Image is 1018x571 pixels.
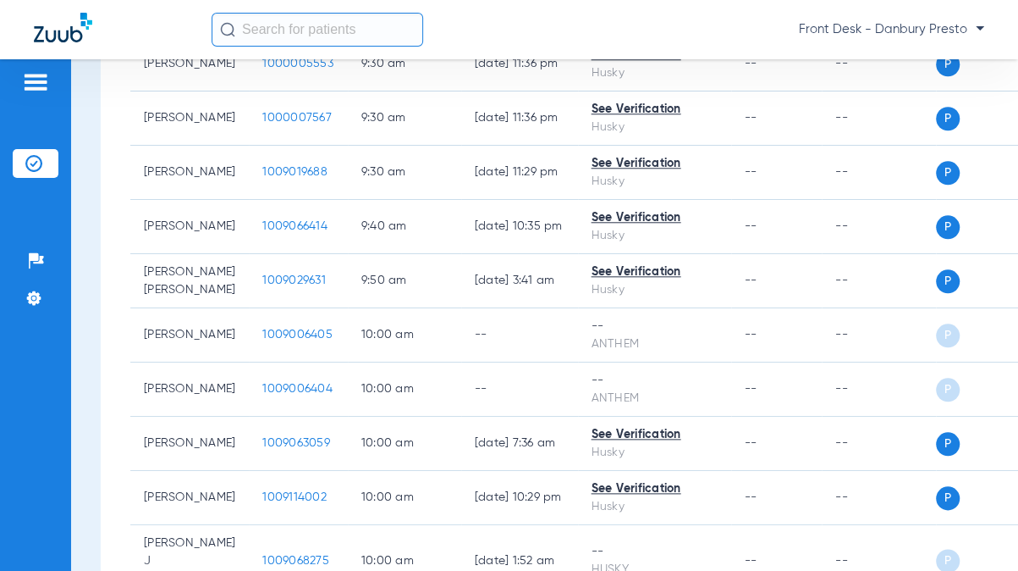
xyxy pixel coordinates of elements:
[592,209,718,227] div: See Verification
[348,254,461,308] td: 9:50 AM
[936,53,960,76] span: P
[461,146,578,200] td: [DATE] 11:29 PM
[262,437,330,449] span: 1009063059
[212,13,423,47] input: Search for patients
[822,254,936,308] td: --
[130,37,249,91] td: [PERSON_NAME]
[822,200,936,254] td: --
[34,13,92,42] img: Zuub Logo
[262,58,333,69] span: 1000005553
[348,308,461,363] td: 10:00 AM
[822,471,936,525] td: --
[348,363,461,417] td: 10:00 AM
[262,383,333,395] span: 1009006404
[592,498,718,516] div: Husky
[936,324,960,347] span: P
[936,432,960,456] span: P
[592,426,718,444] div: See Verification
[822,417,936,471] td: --
[262,274,326,286] span: 1009029631
[461,363,578,417] td: --
[262,112,332,124] span: 1000007567
[745,220,757,232] span: --
[936,378,960,402] span: P
[592,390,718,407] div: ANTHEM
[348,146,461,200] td: 9:30 AM
[592,318,718,335] div: --
[348,37,461,91] td: 9:30 AM
[745,274,757,286] span: --
[130,363,249,417] td: [PERSON_NAME]
[262,329,333,341] span: 1009006405
[936,269,960,293] span: P
[461,37,578,91] td: [DATE] 11:36 PM
[745,58,757,69] span: --
[130,471,249,525] td: [PERSON_NAME]
[936,107,960,130] span: P
[130,200,249,254] td: [PERSON_NAME]
[262,491,327,503] span: 1009114002
[936,486,960,510] span: P
[745,166,757,178] span: --
[592,227,718,245] div: Husky
[799,21,984,38] span: Front Desk - Danbury Presto
[592,480,718,498] div: See Verification
[461,200,578,254] td: [DATE] 10:35 PM
[348,471,461,525] td: 10:00 AM
[262,220,327,232] span: 1009066414
[822,308,936,363] td: --
[592,335,718,353] div: ANTHEM
[348,417,461,471] td: 10:00 AM
[822,146,936,200] td: --
[461,471,578,525] td: [DATE] 10:29 PM
[592,543,718,561] div: --
[745,491,757,503] span: --
[822,37,936,91] td: --
[130,417,249,471] td: [PERSON_NAME]
[348,91,461,146] td: 9:30 AM
[461,91,578,146] td: [DATE] 11:36 PM
[745,383,757,395] span: --
[461,308,578,363] td: --
[745,437,757,449] span: --
[130,254,249,308] td: [PERSON_NAME] [PERSON_NAME]
[745,112,757,124] span: --
[592,64,718,82] div: Husky
[461,417,578,471] td: [DATE] 7:36 AM
[592,444,718,462] div: Husky
[592,155,718,173] div: See Verification
[822,363,936,417] td: --
[22,72,49,92] img: hamburger-icon
[461,254,578,308] td: [DATE] 3:41 AM
[262,555,329,567] span: 1009068275
[220,22,235,37] img: Search Icon
[592,372,718,390] div: --
[933,490,1018,571] iframe: Chat Widget
[130,146,249,200] td: [PERSON_NAME]
[592,119,718,136] div: Husky
[592,101,718,119] div: See Verification
[822,91,936,146] td: --
[936,161,960,185] span: P
[262,166,327,178] span: 1009019688
[592,263,718,281] div: See Verification
[592,281,718,299] div: Husky
[130,91,249,146] td: [PERSON_NAME]
[348,200,461,254] td: 9:40 AM
[745,329,757,341] span: --
[592,173,718,191] div: Husky
[130,308,249,363] td: [PERSON_NAME]
[745,555,757,567] span: --
[936,215,960,239] span: P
